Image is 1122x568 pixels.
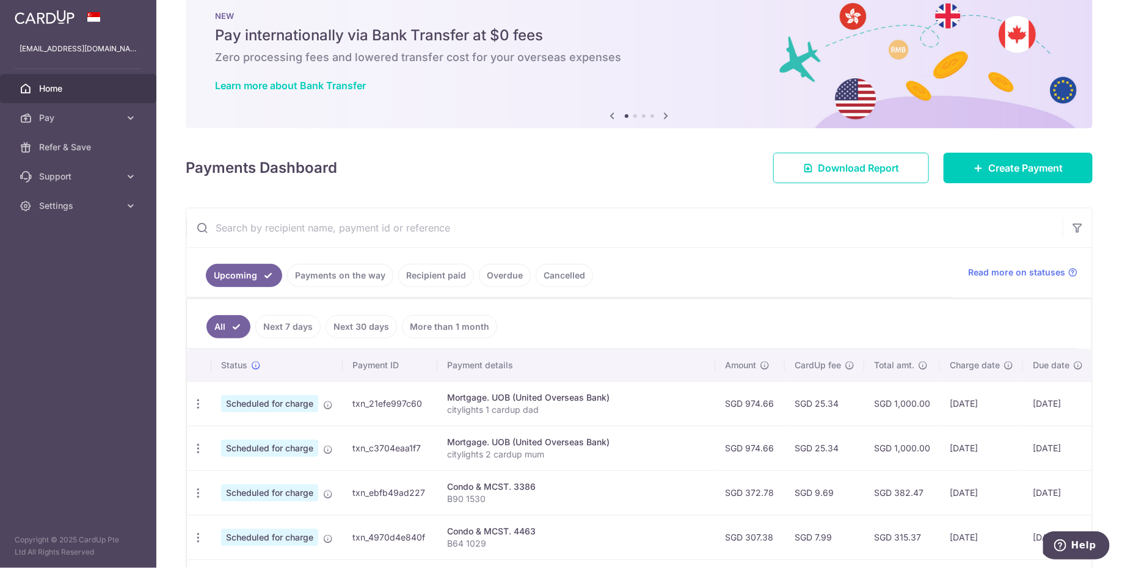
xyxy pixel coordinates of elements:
span: Charge date [950,359,1000,371]
a: Overdue [479,264,531,287]
a: All [206,315,250,338]
td: [DATE] [1023,515,1093,559]
img: CardUp [15,10,75,24]
span: Due date [1033,359,1069,371]
td: SGD 1,000.00 [864,381,940,426]
span: Settings [39,200,120,212]
span: Home [39,82,120,95]
span: Scheduled for charge [221,529,318,546]
div: Mortgage. UOB (United Overseas Bank) [447,391,705,404]
p: B64 1029 [447,537,705,550]
p: [EMAIL_ADDRESS][DOMAIN_NAME] [20,43,137,55]
td: txn_c3704eaa1f7 [343,426,437,470]
span: Amount [725,359,756,371]
span: CardUp fee [795,359,841,371]
td: SGD 315.37 [864,515,940,559]
td: SGD 25.34 [785,381,864,426]
td: txn_ebfb49ad227 [343,470,437,515]
td: SGD 9.69 [785,470,864,515]
td: SGD 7.99 [785,515,864,559]
a: Upcoming [206,264,282,287]
div: Condo & MCST. 3386 [447,481,705,493]
th: Payment ID [343,349,437,381]
td: SGD 382.47 [864,470,940,515]
h6: Zero processing fees and lowered transfer cost for your overseas expenses [215,50,1063,65]
a: Cancelled [536,264,593,287]
td: [DATE] [940,426,1023,470]
a: Learn more about Bank Transfer [215,79,366,92]
td: [DATE] [940,470,1023,515]
span: Total amt. [874,359,914,371]
p: citylights 2 cardup mum [447,448,705,461]
span: Scheduled for charge [221,440,318,457]
td: SGD 974.66 [715,381,785,426]
a: More than 1 month [402,315,497,338]
td: txn_4970d4e840f [343,515,437,559]
td: [DATE] [940,515,1023,559]
td: SGD 307.38 [715,515,785,559]
a: Payments on the way [287,264,393,287]
span: Scheduled for charge [221,484,318,501]
span: Status [221,359,247,371]
iframe: Opens a widget where you can find more information [1043,531,1110,562]
span: Support [39,170,120,183]
td: [DATE] [1023,381,1093,426]
h5: Pay internationally via Bank Transfer at $0 fees [215,26,1063,45]
td: SGD 974.66 [715,426,785,470]
span: Download Report [818,161,899,175]
div: Condo & MCST. 4463 [447,525,705,537]
p: citylights 1 cardup dad [447,404,705,416]
td: [DATE] [1023,426,1093,470]
span: Refer & Save [39,141,120,153]
input: Search by recipient name, payment id or reference [186,208,1063,247]
a: Next 7 days [255,315,321,338]
span: Read more on statuses [968,266,1065,279]
span: Create Payment [988,161,1063,175]
p: B90 1530 [447,493,705,505]
td: SGD 25.34 [785,426,864,470]
span: Scheduled for charge [221,395,318,412]
a: Download Report [773,153,929,183]
a: Recipient paid [398,264,474,287]
td: SGD 372.78 [715,470,785,515]
td: [DATE] [940,381,1023,426]
h4: Payments Dashboard [186,157,337,179]
a: Next 30 days [326,315,397,338]
td: [DATE] [1023,470,1093,515]
span: Pay [39,112,120,124]
th: Payment details [437,349,715,381]
p: NEW [215,11,1063,21]
a: Create Payment [944,153,1093,183]
td: txn_21efe997c60 [343,381,437,426]
a: Read more on statuses [968,266,1077,279]
td: SGD 1,000.00 [864,426,940,470]
div: Mortgage. UOB (United Overseas Bank) [447,436,705,448]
